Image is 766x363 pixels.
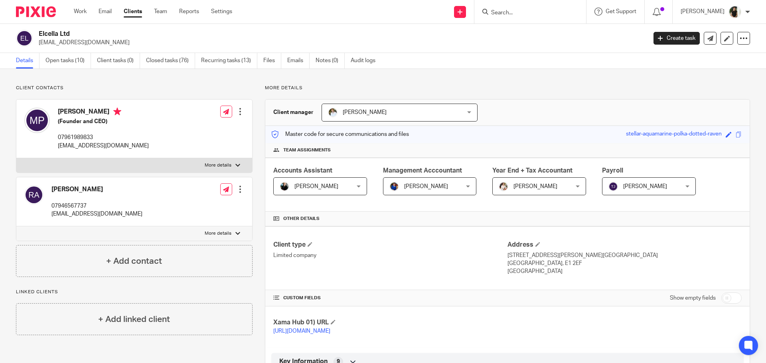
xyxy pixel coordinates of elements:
[58,142,149,150] p: [EMAIL_ADDRESS][DOMAIN_NAME]
[283,147,331,153] span: Team assignments
[273,328,330,334] a: [URL][DOMAIN_NAME]
[280,182,289,191] img: nicky-partington.jpg
[670,294,716,302] label: Show empty fields
[265,85,750,91] p: More details
[328,108,338,117] img: sarah-royle.jpg
[294,184,338,189] span: [PERSON_NAME]
[653,32,700,45] a: Create task
[513,184,557,189] span: [PERSON_NAME]
[99,8,112,16] a: Email
[39,39,642,47] p: [EMAIL_ADDRESS][DOMAIN_NAME]
[16,85,253,91] p: Client contacts
[287,53,310,69] a: Emails
[16,289,253,295] p: Linked clients
[39,30,521,38] h2: Elcella Ltd
[146,53,195,69] a: Closed tasks (76)
[351,53,381,69] a: Audit logs
[273,251,507,259] p: Limited company
[343,110,387,115] span: [PERSON_NAME]
[154,8,167,16] a: Team
[623,184,667,189] span: [PERSON_NAME]
[58,133,149,141] p: 07961989833
[507,251,742,259] p: [STREET_ADDRESS][PERSON_NAME][GEOGRAPHIC_DATA]
[98,313,170,326] h4: + Add linked client
[273,295,507,301] h4: CUSTOM FIELDS
[608,182,618,191] img: svg%3E
[205,230,231,237] p: More details
[602,167,623,174] span: Payroll
[16,53,39,69] a: Details
[273,167,332,174] span: Accounts Assistant
[271,130,409,138] p: Master code for secure communications and files
[51,210,142,218] p: [EMAIL_ADDRESS][DOMAIN_NAME]
[16,30,33,47] img: svg%3E
[492,167,573,174] span: Year End + Tax Accountant
[24,185,43,204] img: svg%3E
[273,108,314,116] h3: Client manager
[201,53,257,69] a: Recurring tasks (13)
[273,318,507,327] h4: Xama Hub 01) URL
[16,6,56,17] img: Pixie
[45,53,91,69] a: Open tasks (10)
[389,182,399,191] img: Nicole.jpeg
[507,267,742,275] p: [GEOGRAPHIC_DATA]
[626,130,722,139] div: stellar-aquamarine-polka-dotted-raven
[179,8,199,16] a: Reports
[97,53,140,69] a: Client tasks (0)
[316,53,345,69] a: Notes (0)
[383,167,462,174] span: Management Acccountant
[58,108,149,118] h4: [PERSON_NAME]
[58,118,149,126] h5: (Founder and CEO)
[74,8,87,16] a: Work
[490,10,562,17] input: Search
[404,184,448,189] span: [PERSON_NAME]
[728,6,741,18] img: Janice%20Tang.jpeg
[24,108,50,133] img: svg%3E
[681,8,725,16] p: [PERSON_NAME]
[606,9,636,14] span: Get Support
[263,53,281,69] a: Files
[113,108,121,116] i: Primary
[273,241,507,249] h4: Client type
[283,216,320,222] span: Other details
[106,255,162,267] h4: + Add contact
[205,162,231,169] p: More details
[507,241,742,249] h4: Address
[211,8,232,16] a: Settings
[51,202,142,210] p: 07946567737
[499,182,508,191] img: Kayleigh%20Henson.jpeg
[51,185,142,194] h4: [PERSON_NAME]
[507,259,742,267] p: [GEOGRAPHIC_DATA], E1 2EF
[124,8,142,16] a: Clients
